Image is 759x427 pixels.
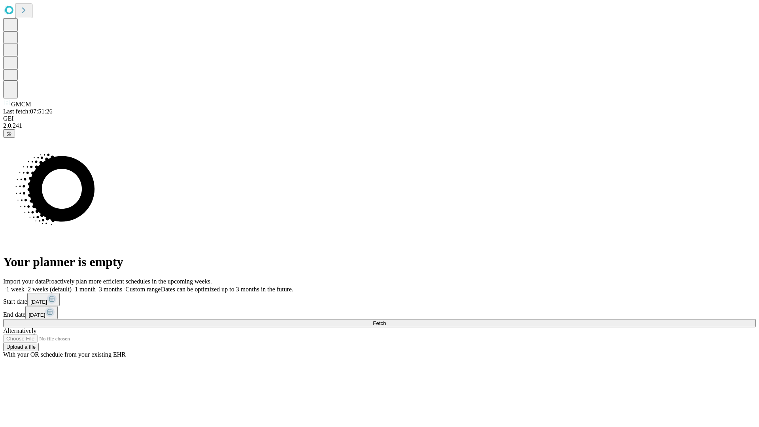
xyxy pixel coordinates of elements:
[3,108,53,115] span: Last fetch: 07:51:26
[3,278,46,285] span: Import your data
[27,293,60,306] button: [DATE]
[3,351,126,358] span: With your OR schedule from your existing EHR
[3,115,756,122] div: GEI
[3,293,756,306] div: Start date
[99,286,122,293] span: 3 months
[75,286,96,293] span: 1 month
[3,129,15,138] button: @
[3,255,756,269] h1: Your planner is empty
[28,312,45,318] span: [DATE]
[3,327,36,334] span: Alternatively
[3,319,756,327] button: Fetch
[373,320,386,326] span: Fetch
[3,343,39,351] button: Upload a file
[30,299,47,305] span: [DATE]
[6,130,12,136] span: @
[28,286,72,293] span: 2 weeks (default)
[3,122,756,129] div: 2.0.241
[11,101,31,108] span: GMCM
[46,278,212,285] span: Proactively plan more efficient schedules in the upcoming weeks.
[161,286,293,293] span: Dates can be optimized up to 3 months in the future.
[3,306,756,319] div: End date
[125,286,160,293] span: Custom range
[6,286,25,293] span: 1 week
[25,306,58,319] button: [DATE]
